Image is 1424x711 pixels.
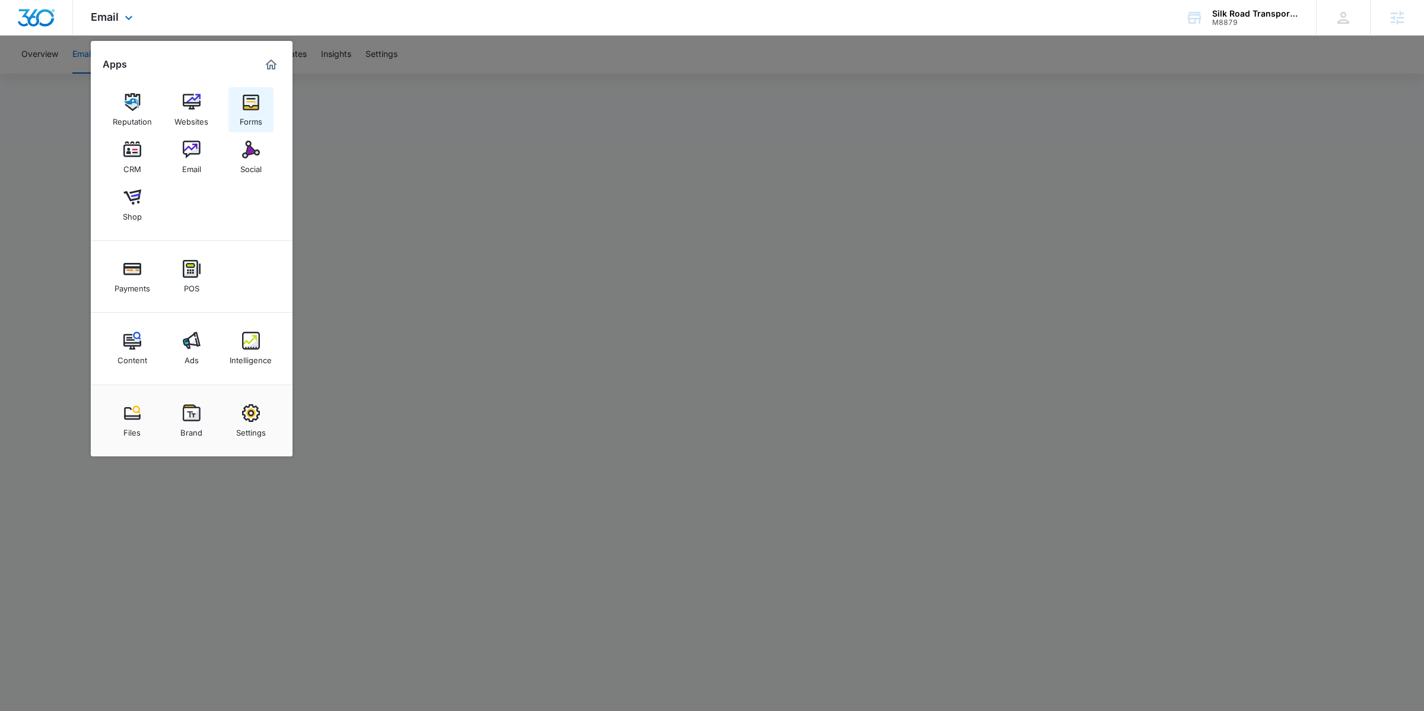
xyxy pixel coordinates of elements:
div: Files [123,422,141,437]
div: Shop [123,206,142,221]
a: Files [110,398,155,443]
div: Brand [180,422,202,437]
a: Forms [228,87,274,132]
div: Reputation [113,111,152,126]
a: Intelligence [228,326,274,371]
a: CRM [110,135,155,180]
div: Email [182,158,201,174]
a: Content [110,326,155,371]
div: Social [240,158,262,174]
div: CRM [123,158,141,174]
div: Ads [185,350,199,365]
a: Websites [169,87,214,132]
a: Email [169,135,214,180]
div: account name [1212,9,1299,18]
div: Intelligence [230,350,272,365]
a: Reputation [110,87,155,132]
div: POS [184,278,199,293]
a: Shop [110,182,155,227]
div: Payments [115,278,150,293]
div: Settings [236,422,266,437]
a: Ads [169,326,214,371]
h2: Apps [103,59,127,70]
a: Payments [110,254,155,299]
a: Marketing 360® Dashboard [262,55,281,74]
a: Brand [169,398,214,443]
a: Social [228,135,274,180]
div: Websites [174,111,208,126]
span: Email [91,11,119,23]
a: POS [169,254,214,299]
div: account id [1212,18,1299,27]
a: Settings [228,398,274,443]
div: Content [117,350,147,365]
div: Forms [240,111,262,126]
